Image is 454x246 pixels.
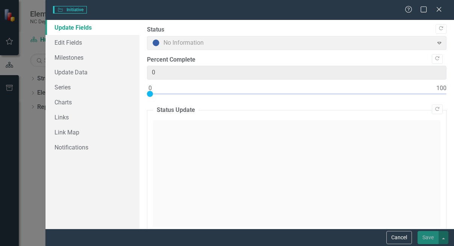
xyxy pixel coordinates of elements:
a: Charts [45,95,139,110]
a: Update Data [45,65,139,80]
label: Status [147,26,446,34]
a: Notifications [45,140,139,155]
button: Cancel [386,231,412,244]
a: Update Fields [45,20,139,35]
button: Save [418,231,439,244]
label: Percent Complete [147,56,446,64]
legend: Status Update [153,106,199,115]
a: Link Map [45,125,139,140]
a: Links [45,110,139,125]
a: Edit Fields [45,35,139,50]
span: Initiative [53,6,87,14]
a: Milestones [45,50,139,65]
a: Series [45,80,139,95]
